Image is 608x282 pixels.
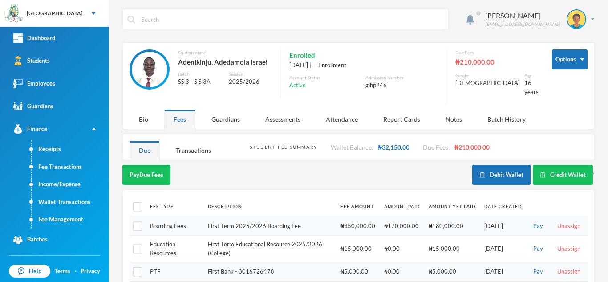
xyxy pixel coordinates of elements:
th: Description [203,196,336,217]
div: Dashboard [13,33,55,43]
th: Fee Type [146,196,203,217]
div: Student Fee Summary [250,144,317,151]
a: Fee Transactions [32,158,109,176]
div: ₦210,000.00 [455,56,539,68]
a: Wallet Transactions [32,193,109,211]
td: First Term 2025/2026 Boarding Fee [203,217,336,236]
button: Pay [531,267,546,277]
div: Guardians [13,102,53,111]
td: [DATE] [480,236,526,262]
div: Assessments [256,110,310,129]
div: Gender [455,72,520,79]
td: [DATE] [480,262,526,282]
button: Options [552,49,588,69]
img: STUDENT [132,52,167,87]
div: Fees [164,110,195,129]
span: Wallet Balance: [331,143,373,151]
div: Due Fees [455,49,539,56]
th: Amount Paid [380,196,424,217]
div: Guardians [202,110,249,129]
div: Student name [178,49,271,56]
div: Batch [178,71,222,78]
div: [DEMOGRAPHIC_DATA] [455,79,520,88]
div: glhp246 [365,81,437,90]
span: ₦210,000.00 [454,143,490,151]
div: [DATE] | -- Enrollment [289,61,437,70]
span: Enrolled [289,49,315,61]
th: Amount Yet Paid [424,196,480,217]
div: ` [472,165,595,185]
td: ₦180,000.00 [424,217,480,236]
div: Transactions [166,141,220,160]
a: Privacy [81,267,100,276]
button: Unassign [555,221,583,231]
div: · [75,267,77,276]
div: [EMAIL_ADDRESS][DOMAIN_NAME] [485,21,560,28]
span: Due Fees: [423,143,450,151]
td: ₦170,000.00 [380,217,424,236]
td: Boarding Fees [146,217,203,236]
a: Terms [54,267,70,276]
div: Notes [436,110,471,129]
button: Unassign [555,267,583,277]
input: Search [141,9,444,29]
td: First Bank - 3016726478 [203,262,336,282]
button: Pay [531,244,546,254]
div: Employees [13,79,55,88]
div: Bio [130,110,158,129]
img: search [127,16,135,24]
td: ₦350,000.00 [336,217,380,236]
div: 16 years [524,79,539,96]
button: Debit Wallet [472,165,531,185]
div: Report Cards [374,110,430,129]
td: ₦5,000.00 [336,262,380,282]
td: ₦15,000.00 [336,236,380,262]
div: Batches [13,235,48,245]
a: Help [9,265,50,278]
td: PTF [146,262,203,282]
div: Session [229,71,271,78]
div: Age [524,72,539,79]
div: Due [130,141,160,160]
td: First Term Educational Resource 2025/2026 (College) [203,236,336,262]
th: Date Created [480,196,526,217]
a: Fee Management [32,211,109,229]
span: ₦32,150.00 [378,143,409,151]
button: PayDue Fees [122,165,170,185]
div: 2025/2026 [229,78,271,86]
div: Admission Number [365,74,437,81]
div: SS 3 - S S 3A [178,78,222,86]
img: STUDENT [567,10,585,28]
td: ₦5,000.00 [424,262,480,282]
span: Active [289,81,306,90]
td: ₦0.00 [380,236,424,262]
div: [PERSON_NAME] [485,10,560,21]
td: ₦15,000.00 [424,236,480,262]
div: Students [13,56,50,65]
div: Batch History [478,110,535,129]
a: Income/Expense [32,176,109,193]
button: Pay [531,221,546,231]
img: logo [5,5,23,23]
div: Finance [13,124,47,134]
div: Account Status [289,74,361,81]
div: [GEOGRAPHIC_DATA] [27,9,83,17]
button: Credit Wallet [533,165,593,185]
th: Fee Amount [336,196,380,217]
div: Adenikinju, Adedamola Israel [178,56,271,68]
td: ₦0.00 [380,262,424,282]
a: Receipts [32,140,109,158]
td: Education Resources [146,236,203,262]
button: Unassign [555,244,583,254]
td: [DATE] [480,217,526,236]
div: Attendance [316,110,367,129]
